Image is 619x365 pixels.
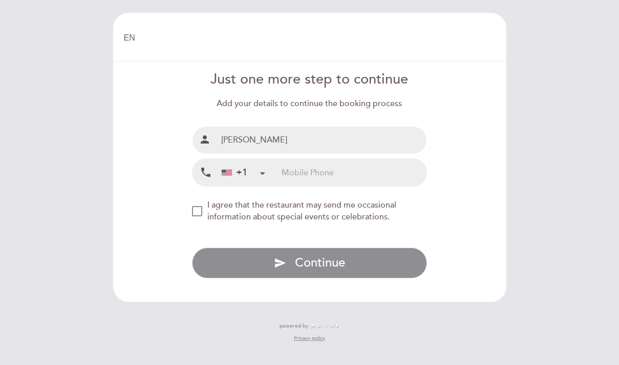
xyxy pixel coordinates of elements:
span: powered by [280,322,308,330]
i: send [274,257,286,269]
div: United States: +1 [218,159,269,186]
i: local_phone [200,166,212,179]
div: Just one more step to continue [192,70,427,90]
md-checkbox: NEW_MODAL_AGREE_RESTAURANT_SEND_OCCASIONAL_INFO [192,199,427,223]
img: MEITRE [311,323,340,329]
input: Mobile Phone [282,159,426,186]
a: powered by [280,322,340,330]
a: Privacy policy [294,335,325,342]
input: Name and surname [217,127,426,154]
div: +1 [222,166,247,179]
div: Add your details to continue the booking process [192,98,427,110]
span: Continue [295,255,345,270]
span: I agree that the restaurant may send me occasional information about special events or celebrations. [207,200,396,222]
button: send Continue [192,248,427,278]
i: person [199,133,211,146]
